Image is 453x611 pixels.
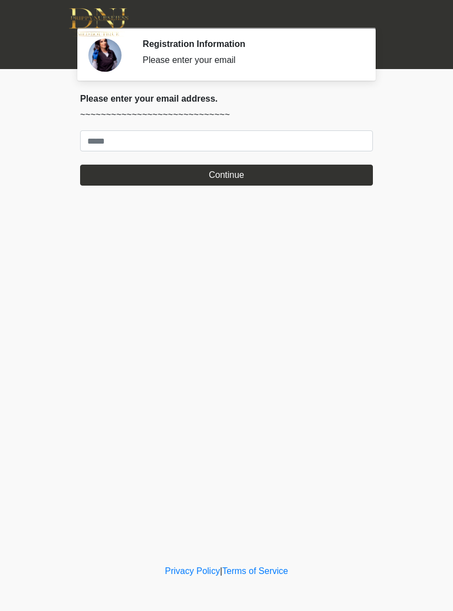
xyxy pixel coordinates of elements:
[222,566,288,576] a: Terms of Service
[80,108,373,122] p: ~~~~~~~~~~~~~~~~~~~~~~~~~~~~~
[88,39,122,72] img: Agent Avatar
[143,54,356,67] div: Please enter your email
[80,165,373,186] button: Continue
[220,566,222,576] a: |
[69,8,128,36] img: DNJ Med Boutique Logo
[165,566,220,576] a: Privacy Policy
[80,93,373,104] h2: Please enter your email address.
